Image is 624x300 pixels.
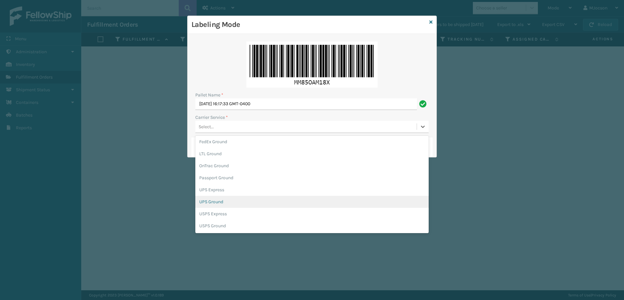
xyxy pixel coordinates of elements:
div: LTL Ground [195,148,429,160]
img: gf7EMPpKARSlwAAAABJRU5ErkJggg== [246,42,378,88]
h3: Labeling Mode [191,20,427,30]
div: UPS Ground [195,196,429,208]
div: OnTrac Ground [195,160,429,172]
div: Passport Ground [195,172,429,184]
label: Pallet Name [195,92,223,98]
div: Select... [199,123,214,130]
label: Carrier Service [195,114,228,121]
div: FedEx Ground [195,136,429,148]
div: UPS Express [195,184,429,196]
div: USPS Ground [195,220,429,232]
div: USPS Express [195,208,429,220]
